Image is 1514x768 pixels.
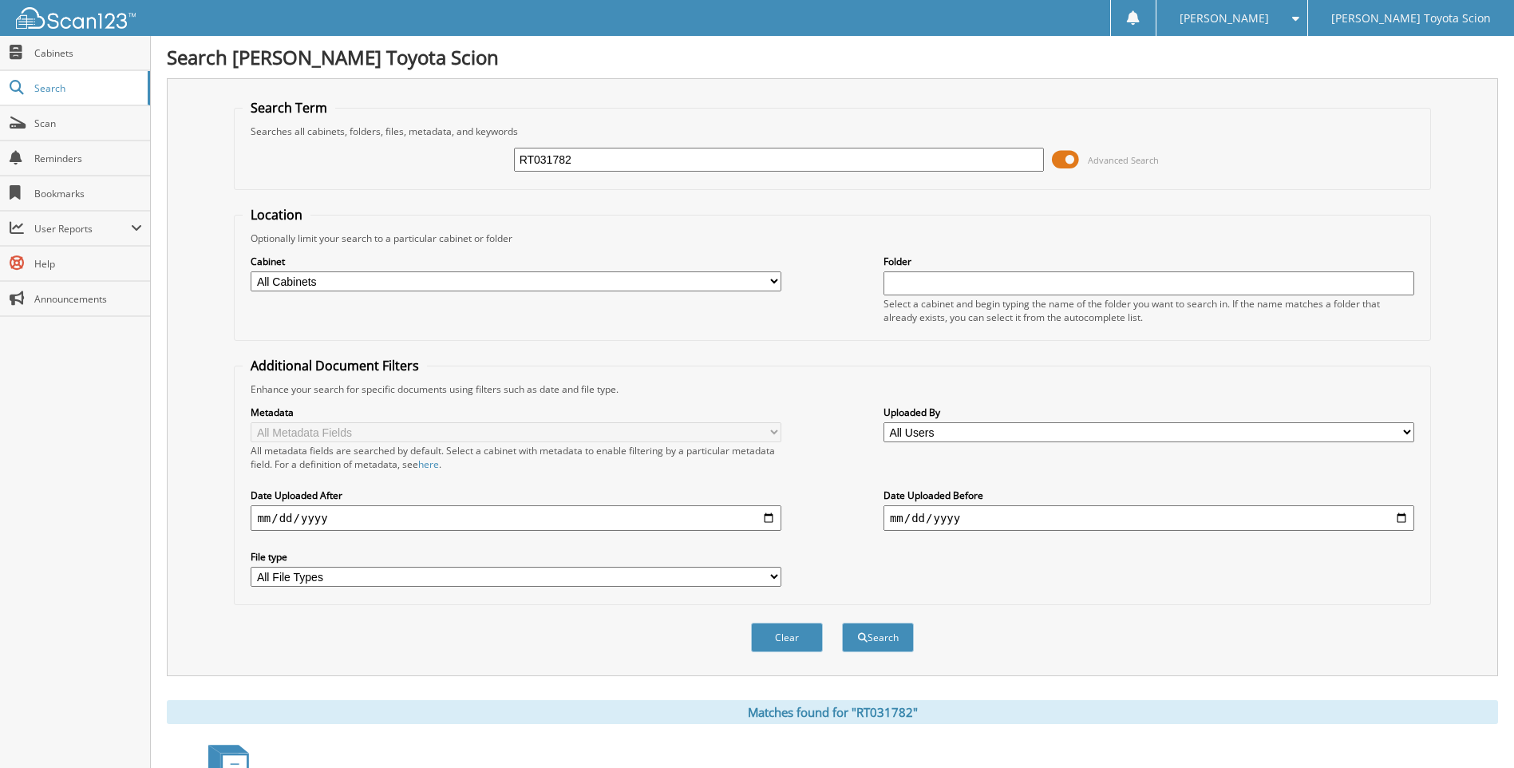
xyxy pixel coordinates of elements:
[251,406,781,419] label: Metadata
[34,46,142,60] span: Cabinets
[167,44,1498,70] h1: Search [PERSON_NAME] Toyota Scion
[1180,14,1269,23] span: [PERSON_NAME]
[1331,14,1491,23] span: [PERSON_NAME] Toyota Scion
[34,187,142,200] span: Bookmarks
[883,406,1414,419] label: Uploaded By
[883,297,1414,324] div: Select a cabinet and begin typing the name of the folder you want to search in. If the name match...
[243,206,310,224] legend: Location
[34,257,142,271] span: Help
[883,505,1414,531] input: end
[883,489,1414,502] label: Date Uploaded Before
[251,444,781,471] div: All metadata fields are searched by default. Select a cabinet with metadata to enable filtering b...
[1088,154,1159,166] span: Advanced Search
[883,255,1414,268] label: Folder
[418,457,439,471] a: here
[34,152,142,165] span: Reminders
[842,623,914,652] button: Search
[34,81,140,95] span: Search
[243,382,1421,396] div: Enhance your search for specific documents using filters such as date and file type.
[251,255,781,268] label: Cabinet
[251,550,781,564] label: File type
[251,489,781,502] label: Date Uploaded After
[16,7,136,29] img: scan123-logo-white.svg
[243,125,1421,138] div: Searches all cabinets, folders, files, metadata, and keywords
[34,222,131,236] span: User Reports
[243,99,335,117] legend: Search Term
[243,357,427,374] legend: Additional Document Filters
[751,623,823,652] button: Clear
[167,700,1498,724] div: Matches found for "RT031782"
[251,505,781,531] input: start
[34,117,142,130] span: Scan
[243,232,1421,245] div: Optionally limit your search to a particular cabinet or folder
[34,292,142,306] span: Announcements
[1434,691,1514,768] iframe: Chat Widget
